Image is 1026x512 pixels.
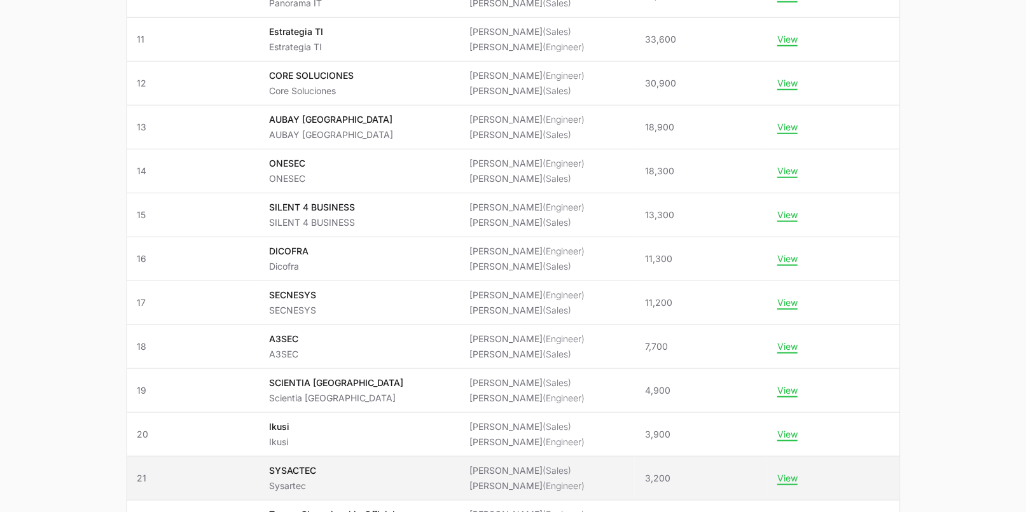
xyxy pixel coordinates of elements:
span: 13,300 [645,209,674,221]
button: View [777,121,798,133]
li: [PERSON_NAME] [469,260,585,273]
span: (Sales) [543,377,571,388]
span: 13 [137,121,249,134]
p: Scientia [GEOGRAPHIC_DATA] [269,392,403,405]
li: [PERSON_NAME] [469,304,585,317]
p: CORE SOLUCIONES [269,69,354,82]
span: (Sales) [543,173,571,184]
span: 7,700 [645,340,668,353]
p: A3SEC [269,333,298,345]
span: 17 [137,296,249,309]
li: [PERSON_NAME] [469,201,585,214]
p: SYSACTEC [269,464,316,477]
span: (Sales) [543,261,571,272]
span: 4,900 [645,384,670,397]
span: (Engineer) [543,158,585,169]
span: 18,900 [645,121,674,134]
button: View [777,297,798,308]
li: [PERSON_NAME] [469,85,585,97]
p: SECNESYS [269,304,316,317]
li: [PERSON_NAME] [469,348,585,361]
span: 18 [137,340,249,353]
button: View [777,34,798,45]
p: SILENT 4 BUSINESS [269,216,355,229]
li: [PERSON_NAME] [469,377,585,389]
span: (Sales) [543,465,571,476]
p: ONESEC [269,172,305,185]
span: (Engineer) [543,202,585,212]
span: 15 [137,209,249,221]
li: [PERSON_NAME] [469,172,585,185]
li: [PERSON_NAME] [469,289,585,301]
li: [PERSON_NAME] [469,41,585,53]
span: 3,900 [645,428,670,441]
button: View [777,341,798,352]
p: A3SEC [269,348,298,361]
button: View [777,165,798,177]
span: (Sales) [543,26,571,37]
p: Estrategia TI [269,25,323,38]
button: View [777,78,798,89]
li: [PERSON_NAME] [469,392,585,405]
button: View [777,385,798,396]
p: Dicofra [269,260,308,273]
p: AUBAY [GEOGRAPHIC_DATA] [269,128,393,141]
button: View [777,429,798,440]
li: [PERSON_NAME] [469,436,585,448]
p: Estrategia TI [269,41,323,53]
span: (Engineer) [543,480,585,491]
li: [PERSON_NAME] [469,113,585,126]
span: 21 [137,472,249,485]
p: SECNESYS [269,289,316,301]
li: [PERSON_NAME] [469,216,585,229]
span: (Sales) [543,421,571,432]
span: (Engineer) [543,436,585,447]
li: [PERSON_NAME] [469,25,585,38]
span: 11,300 [645,253,672,265]
p: Ikusi [269,436,289,448]
span: (Sales) [543,305,571,315]
p: AUBAY [GEOGRAPHIC_DATA] [269,113,393,126]
li: [PERSON_NAME] [469,245,585,258]
span: 3,200 [645,472,670,485]
span: (Engineer) [543,114,585,125]
span: 12 [137,77,249,90]
span: 33,600 [645,33,676,46]
span: 11,200 [645,296,672,309]
li: [PERSON_NAME] [469,69,585,82]
span: (Engineer) [543,289,585,300]
span: (Engineer) [543,392,585,403]
p: SCIENTIA [GEOGRAPHIC_DATA] [269,377,403,389]
span: 19 [137,384,249,397]
p: ONESEC [269,157,305,170]
span: 16 [137,253,249,265]
span: 14 [137,165,249,177]
li: [PERSON_NAME] [469,464,585,477]
span: 11 [137,33,249,46]
span: (Engineer) [543,70,585,81]
p: SILENT 4 BUSINESS [269,201,355,214]
span: (Engineer) [543,41,585,52]
span: 18,300 [645,165,674,177]
p: Core Soluciones [269,85,354,97]
span: (Engineer) [543,333,585,344]
p: Sysartec [269,480,316,492]
p: DICOFRA [269,245,308,258]
span: 20 [137,428,249,441]
li: [PERSON_NAME] [469,157,585,170]
li: [PERSON_NAME] [469,420,585,433]
span: (Sales) [543,349,571,359]
span: (Sales) [543,85,571,96]
span: (Engineer) [543,246,585,256]
li: [PERSON_NAME] [469,480,585,492]
li: [PERSON_NAME] [469,128,585,141]
li: [PERSON_NAME] [469,333,585,345]
button: View [777,253,798,265]
span: (Sales) [543,129,571,140]
span: 30,900 [645,77,676,90]
span: (Sales) [543,217,571,228]
p: Ikusi [269,420,289,433]
button: View [777,209,798,221]
button: View [777,473,798,484]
